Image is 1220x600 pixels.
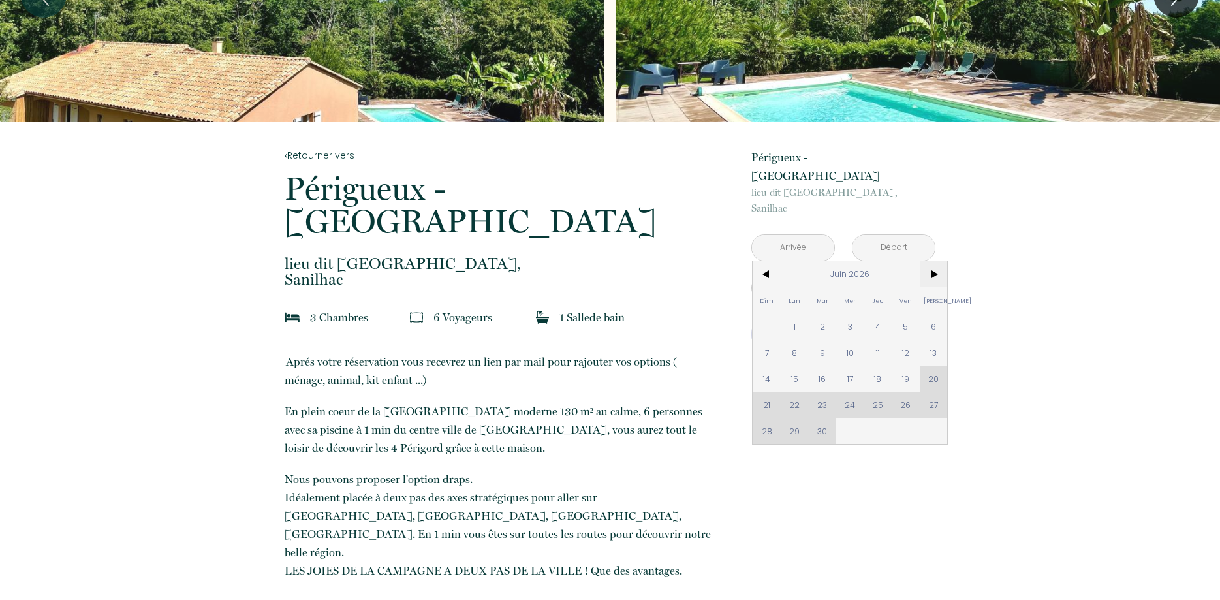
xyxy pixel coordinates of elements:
[285,256,713,272] span: lieu dit [GEOGRAPHIC_DATA],
[836,287,864,313] span: Mer
[781,287,809,313] span: Lun
[364,311,368,324] span: s
[285,148,713,163] a: Retourner vers
[892,339,920,366] span: 12
[753,339,781,366] span: 7
[410,311,423,324] img: guests
[781,366,809,392] span: 15
[864,339,892,366] span: 11
[836,313,864,339] span: 3
[753,287,781,313] span: Dim
[836,366,864,392] span: 17
[751,317,935,352] button: Réserver
[285,470,713,580] p: Nous pouvons proposer l'option draps. Idéalement placée à deux pas des axes stratégiques pour all...
[751,185,935,200] span: lieu dit [GEOGRAPHIC_DATA],
[751,148,935,185] p: Périgueux - [GEOGRAPHIC_DATA]
[892,366,920,392] span: 19
[852,235,935,261] input: Départ
[836,339,864,366] span: 10
[285,402,713,457] p: En plein coeur de la [GEOGRAPHIC_DATA] moderne 130 m² au calme, 6 personnes avec sa piscine à 1 m...
[751,185,935,216] p: Sanilhac
[559,308,625,326] p: 1 Salle de bain
[310,308,368,326] p: 3 Chambre
[781,261,920,287] span: Juin 2026
[808,287,836,313] span: Mar
[781,339,809,366] span: 8
[892,287,920,313] span: Ven
[864,366,892,392] span: 18
[285,172,713,238] p: Périgueux - [GEOGRAPHIC_DATA]
[920,261,948,287] span: >
[808,366,836,392] span: 16
[808,339,836,366] span: 9
[920,287,948,313] span: [PERSON_NAME]
[753,366,781,392] span: 14
[285,353,713,389] p: Aprés votre réservation vous recevrez un lien par mail pour rajouter vos options ( ménage, animal...
[920,313,948,339] span: 6
[864,313,892,339] span: 4
[808,313,836,339] span: 2
[892,313,920,339] span: 5
[781,313,809,339] span: 1
[920,339,948,366] span: 13
[864,287,892,313] span: Jeu
[752,235,834,261] input: Arrivée
[488,311,492,324] span: s
[753,261,781,287] span: <
[433,308,492,326] p: 6 Voyageur
[285,256,713,287] p: Sanilhac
